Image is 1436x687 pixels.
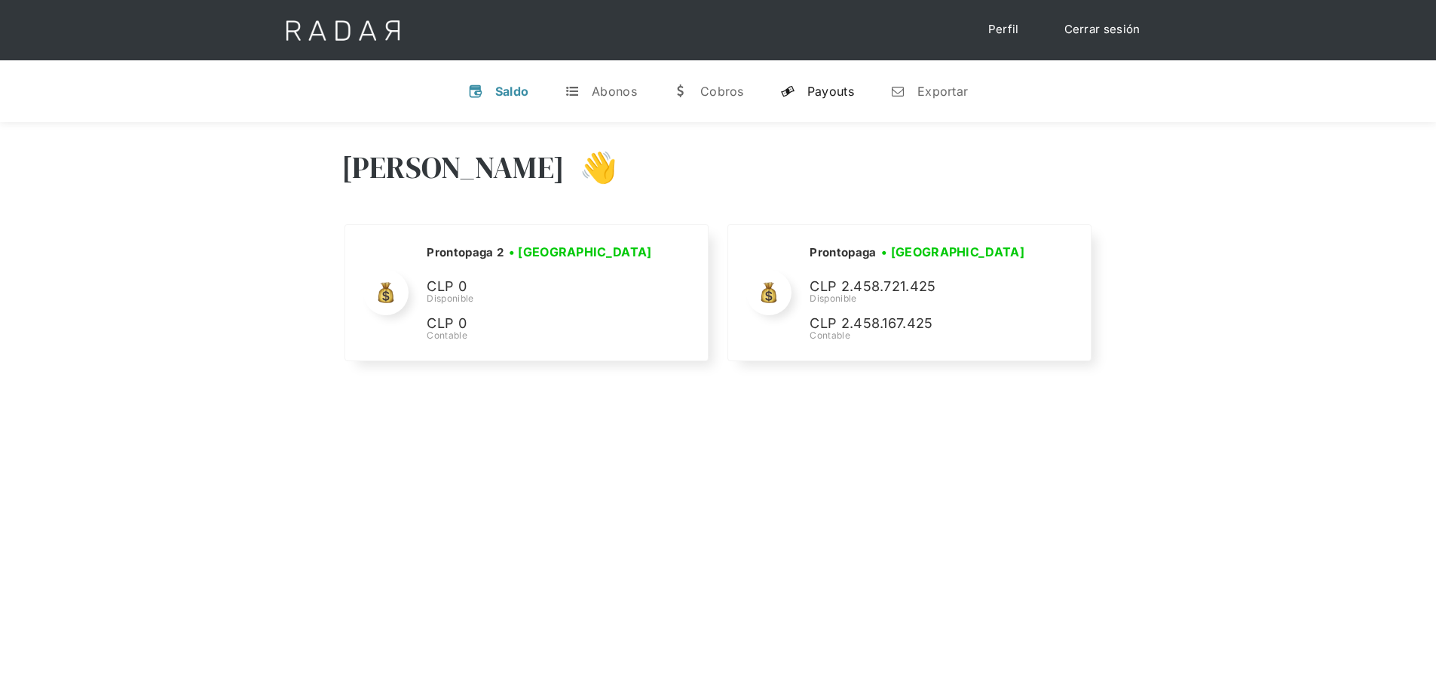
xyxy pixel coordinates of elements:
[973,15,1034,44] a: Perfil
[890,84,905,99] div: n
[917,84,968,99] div: Exportar
[468,84,483,99] div: v
[700,84,744,99] div: Cobros
[592,84,637,99] div: Abonos
[810,276,1036,298] p: CLP 2.458.721.425
[565,149,617,186] h3: 👋
[810,329,1036,342] div: Contable
[495,84,529,99] div: Saldo
[780,84,795,99] div: y
[673,84,688,99] div: w
[810,313,1036,335] p: CLP 2.458.167.425
[810,292,1036,305] div: Disponible
[427,276,653,298] p: CLP 0
[810,245,876,260] h2: Prontopaga
[1049,15,1156,44] a: Cerrar sesión
[427,329,657,342] div: Contable
[427,313,653,335] p: CLP 0
[881,243,1024,261] h3: • [GEOGRAPHIC_DATA]
[807,84,854,99] div: Payouts
[427,245,504,260] h2: Prontopaga 2
[341,149,565,186] h3: [PERSON_NAME]
[565,84,580,99] div: t
[509,243,652,261] h3: • [GEOGRAPHIC_DATA]
[427,292,657,305] div: Disponible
